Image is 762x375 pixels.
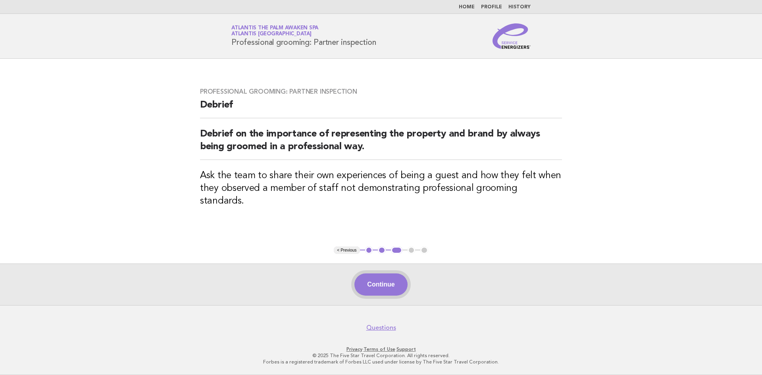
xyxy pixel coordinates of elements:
[459,5,475,10] a: Home
[364,346,395,352] a: Terms of Use
[354,273,407,296] button: Continue
[334,246,360,254] button: < Previous
[138,352,624,359] p: © 2025 The Five Star Travel Corporation. All rights reserved.
[200,88,562,96] h3: Professional grooming: Partner inspection
[231,25,318,37] a: Atlantis The Palm Awaken SpaAtlantis [GEOGRAPHIC_DATA]
[346,346,362,352] a: Privacy
[365,246,373,254] button: 1
[396,346,416,352] a: Support
[138,359,624,365] p: Forbes is a registered trademark of Forbes LLC used under license by The Five Star Travel Corpora...
[493,23,531,49] img: Service Energizers
[200,99,562,118] h2: Debrief
[391,246,402,254] button: 3
[366,324,396,332] a: Questions
[231,32,312,37] span: Atlantis [GEOGRAPHIC_DATA]
[138,346,624,352] p: · ·
[200,169,562,208] h3: Ask the team to share their own experiences of being a guest and how they felt when they observed...
[378,246,386,254] button: 2
[200,128,562,160] h2: Debrief on the importance of representing the property and brand by always being groomed in a pro...
[481,5,502,10] a: Profile
[508,5,531,10] a: History
[231,26,376,46] h1: Professional grooming: Partner inspection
